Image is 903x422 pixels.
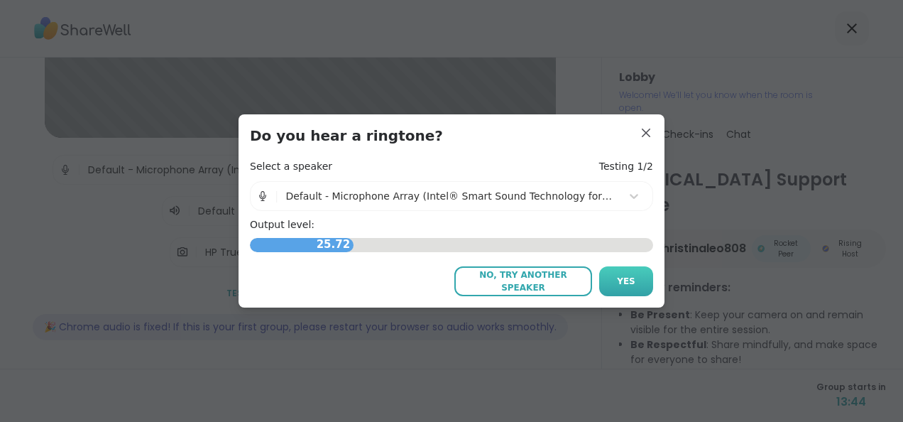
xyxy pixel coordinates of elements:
img: Microphone [256,182,269,210]
span: Yes [617,275,635,288]
span: 25.72 [313,233,354,256]
h4: Select a speaker [250,160,332,174]
h3: Do you hear a ringtone? [250,126,653,146]
span: | [275,182,278,210]
button: No, try another speaker [454,266,592,296]
div: Default - Microphone Array (Intel® Smart Sound Technology for Digital Microphones) [285,189,614,204]
span: No, try another speaker [461,269,585,294]
h4: Output level: [250,218,653,232]
h4: Testing 1/2 [599,160,653,174]
button: Yes [599,266,653,296]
